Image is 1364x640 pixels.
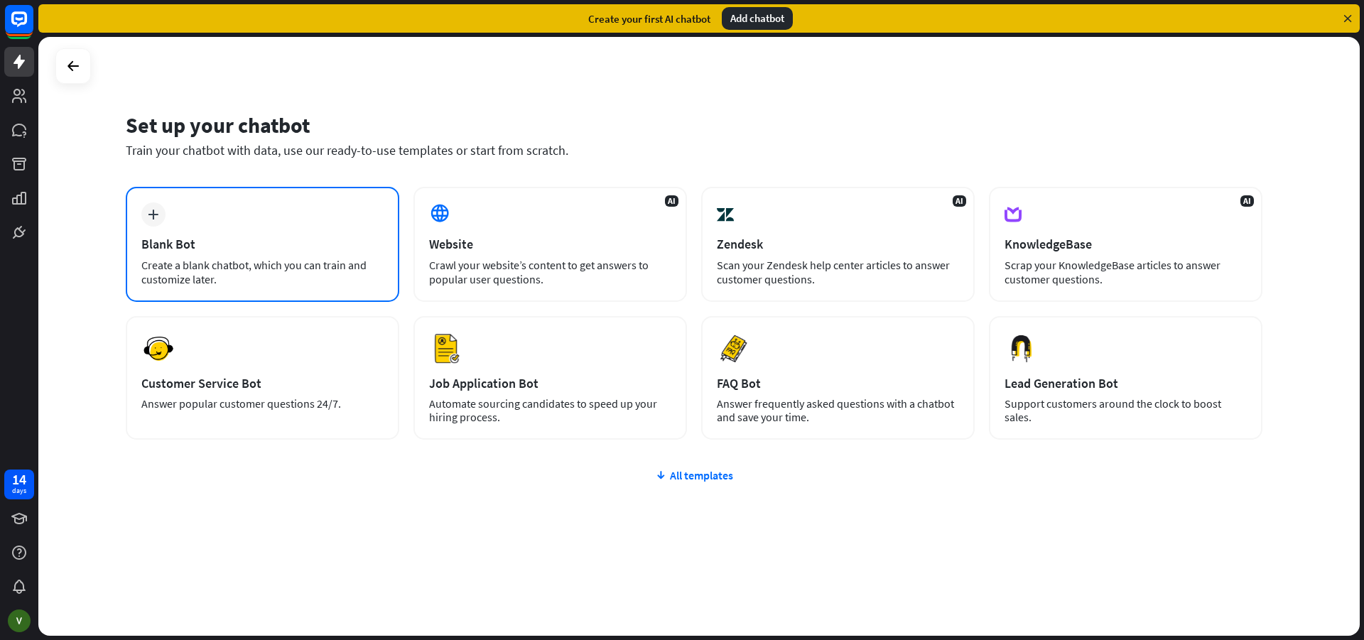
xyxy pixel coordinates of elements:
[126,112,1262,139] div: Set up your chatbot
[717,397,959,424] div: Answer frequently asked questions with a chatbot and save your time.
[141,375,384,391] div: Customer Service Bot
[722,7,793,30] div: Add chatbot
[588,12,710,26] div: Create your first AI chatbot
[148,210,158,219] i: plus
[665,195,678,207] span: AI
[429,375,671,391] div: Job Application Bot
[1240,195,1254,207] span: AI
[141,236,384,252] div: Blank Bot
[1005,397,1247,424] div: Support customers around the clock to boost sales.
[429,258,671,286] div: Crawl your website’s content to get answers to popular user questions.
[141,258,384,286] div: Create a blank chatbot, which you can train and customize later.
[126,468,1262,482] div: All templates
[717,258,959,286] div: Scan your Zendesk help center articles to answer customer questions.
[141,397,384,411] div: Answer popular customer questions 24/7.
[126,142,1262,158] div: Train your chatbot with data, use our ready-to-use templates or start from scratch.
[429,236,671,252] div: Website
[717,375,959,391] div: FAQ Bot
[953,195,966,207] span: AI
[12,473,26,486] div: 14
[11,6,54,48] button: Open LiveChat chat widget
[429,397,671,424] div: Automate sourcing candidates to speed up your hiring process.
[4,470,34,499] a: 14 days
[717,236,959,252] div: Zendesk
[1005,236,1247,252] div: KnowledgeBase
[1005,375,1247,391] div: Lead Generation Bot
[12,486,26,496] div: days
[1005,258,1247,286] div: Scrap your KnowledgeBase articles to answer customer questions.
